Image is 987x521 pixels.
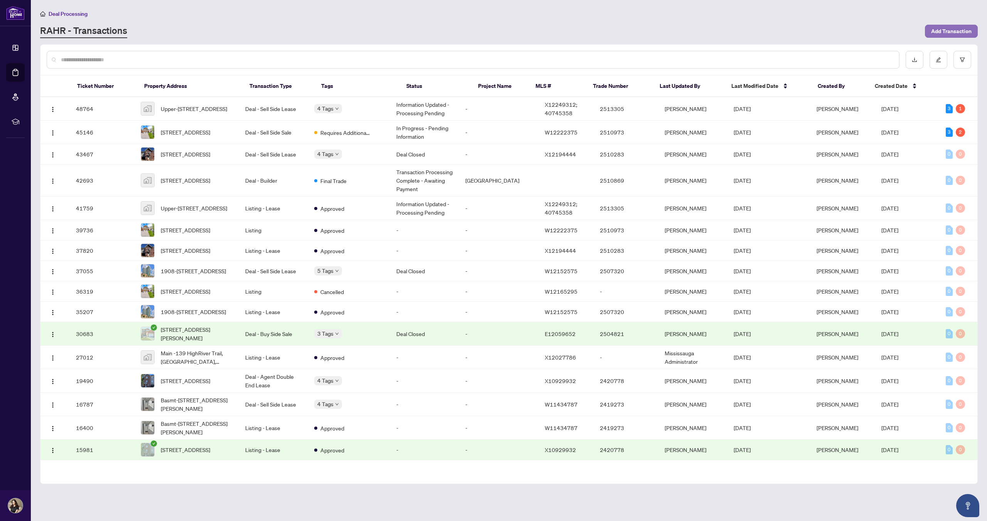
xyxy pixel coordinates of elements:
[239,220,308,240] td: Listing
[912,57,917,62] span: download
[946,246,953,255] div: 0
[659,165,728,197] td: [PERSON_NAME]
[956,445,965,454] div: 0
[956,104,965,113] div: 1
[50,378,56,385] img: Logo
[956,376,965,385] div: 0
[47,174,59,187] button: Logo
[47,375,59,387] button: Logo
[47,285,59,297] button: Logo
[594,322,658,346] td: 2504821
[659,302,728,322] td: [PERSON_NAME]
[594,281,658,302] td: -
[545,247,576,254] span: X12194444
[317,104,333,113] span: 4 Tags
[239,322,308,346] td: Deal - Buy Side Sale
[141,374,154,387] img: thumbnail-img
[70,369,134,393] td: 19490
[881,288,898,295] span: [DATE]
[659,121,728,144] td: [PERSON_NAME]
[545,446,576,453] span: X10929932
[594,416,658,440] td: 2419273
[50,289,56,295] img: Logo
[659,369,728,393] td: [PERSON_NAME]
[734,151,751,158] span: [DATE]
[390,416,459,440] td: -
[70,346,134,369] td: 27012
[320,424,344,432] span: Approved
[956,266,965,276] div: 0
[459,322,539,346] td: -
[459,281,539,302] td: -
[161,325,233,342] span: [STREET_ADDRESS][PERSON_NAME]
[545,354,576,361] span: X12027786
[459,261,539,281] td: -
[946,203,953,213] div: 0
[956,353,965,362] div: 0
[734,308,751,315] span: [DATE]
[817,247,858,254] span: [PERSON_NAME]
[141,351,154,364] img: thumbnail-img
[459,220,539,240] td: -
[817,424,858,431] span: [PERSON_NAME]
[956,150,965,159] div: 0
[335,379,339,383] span: down
[594,240,658,261] td: 2510283
[881,177,898,184] span: [DATE]
[141,305,154,318] img: thumbnail-img
[50,331,56,338] img: Logo
[956,246,965,255] div: 0
[239,302,308,322] td: Listing - Lease
[161,104,227,113] span: Upper-[STREET_ADDRESS]
[946,176,953,185] div: 0
[734,177,751,184] span: [DATE]
[459,369,539,393] td: -
[459,97,539,121] td: -
[881,247,898,254] span: [DATE]
[161,267,226,275] span: 1908-[STREET_ADDRESS]
[930,51,947,69] button: edit
[390,322,459,346] td: Deal Closed
[320,247,344,255] span: Approved
[956,203,965,213] div: 0
[594,121,658,144] td: 2510973
[70,197,134,220] td: 41759
[946,400,953,409] div: 0
[239,144,308,165] td: Deal - Sell Side Lease
[70,281,134,302] td: 36319
[881,424,898,431] span: [DATE]
[239,261,308,281] td: Deal - Sell Side Lease
[659,240,728,261] td: [PERSON_NAME]
[734,129,751,136] span: [DATE]
[335,107,339,111] span: down
[161,246,210,255] span: [STREET_ADDRESS]
[50,178,56,184] img: Logo
[70,165,134,197] td: 42693
[239,197,308,220] td: Listing - Lease
[594,165,658,197] td: 2510869
[459,165,539,197] td: [GEOGRAPHIC_DATA]
[141,202,154,215] img: thumbnail-img
[881,205,898,212] span: [DATE]
[545,200,577,216] span: X12249312; 40745358
[70,220,134,240] td: 39736
[47,244,59,257] button: Logo
[390,281,459,302] td: -
[545,401,578,408] span: W11434787
[459,302,539,322] td: -
[956,176,965,185] div: 0
[659,416,728,440] td: [PERSON_NAME]
[320,204,344,213] span: Approved
[817,401,858,408] span: [PERSON_NAME]
[734,205,751,212] span: [DATE]
[545,267,578,274] span: W12152575
[317,376,333,385] span: 4 Tags
[594,144,658,165] td: 2510283
[141,148,154,161] img: thumbnail-img
[734,354,751,361] span: [DATE]
[47,148,59,160] button: Logo
[594,393,658,416] td: 2419273
[141,285,154,298] img: thumbnail-img
[734,330,751,337] span: [DATE]
[956,307,965,316] div: 0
